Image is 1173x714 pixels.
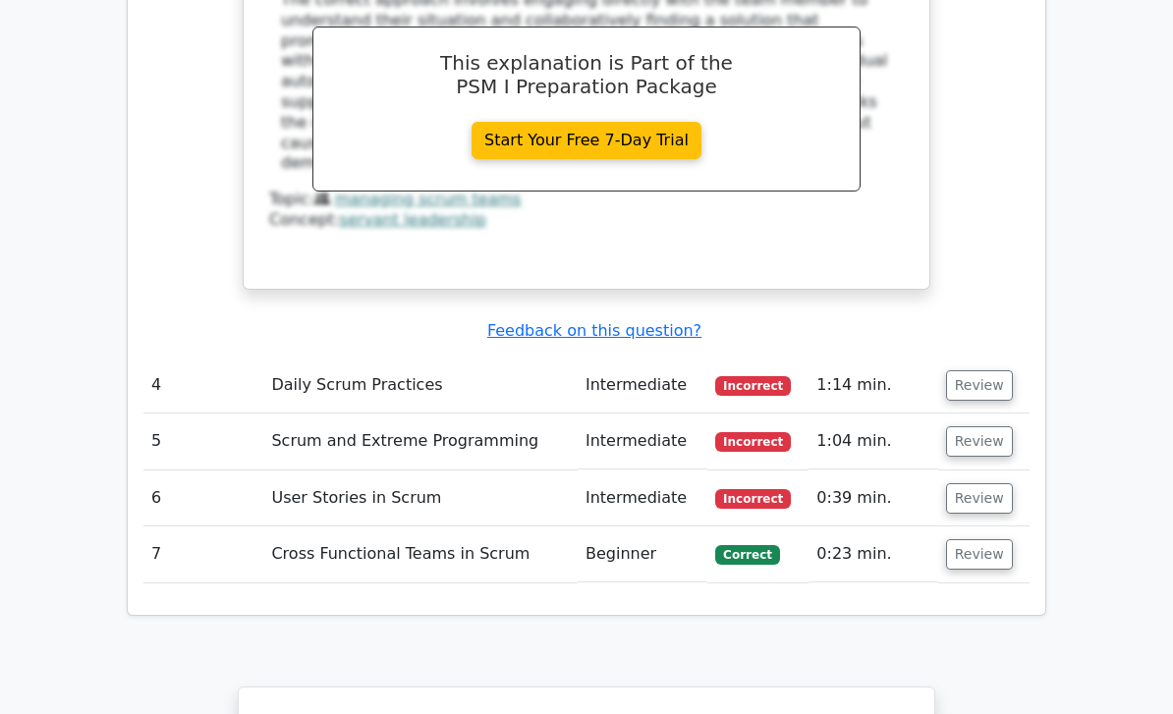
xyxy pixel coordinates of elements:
[578,357,707,413] td: Intermediate
[487,321,701,340] a: Feedback on this question?
[269,210,904,231] div: Concept:
[946,370,1013,401] button: Review
[143,413,263,469] td: 5
[809,470,937,526] td: 0:39 min.
[809,526,937,582] td: 0:23 min.
[263,470,578,526] td: User Stories in Scrum
[143,526,263,582] td: 7
[263,413,578,469] td: Scrum and Extreme Programming
[269,190,904,210] div: Topic:
[946,483,1013,514] button: Review
[715,489,791,509] span: Incorrect
[715,432,791,452] span: Incorrect
[340,210,486,229] a: servant leadership
[143,470,263,526] td: 6
[263,357,578,413] td: Daily Scrum Practices
[578,470,707,526] td: Intermediate
[578,413,707,469] td: Intermediate
[946,426,1013,457] button: Review
[946,539,1013,570] button: Review
[335,190,522,208] a: managing scrum teams
[263,526,578,582] td: Cross Functional Teams in Scrum
[809,357,937,413] td: 1:14 min.
[809,413,937,469] td: 1:04 min.
[715,545,779,565] span: Correct
[472,122,701,159] a: Start Your Free 7-Day Trial
[578,526,707,582] td: Beginner
[715,376,791,396] span: Incorrect
[143,357,263,413] td: 4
